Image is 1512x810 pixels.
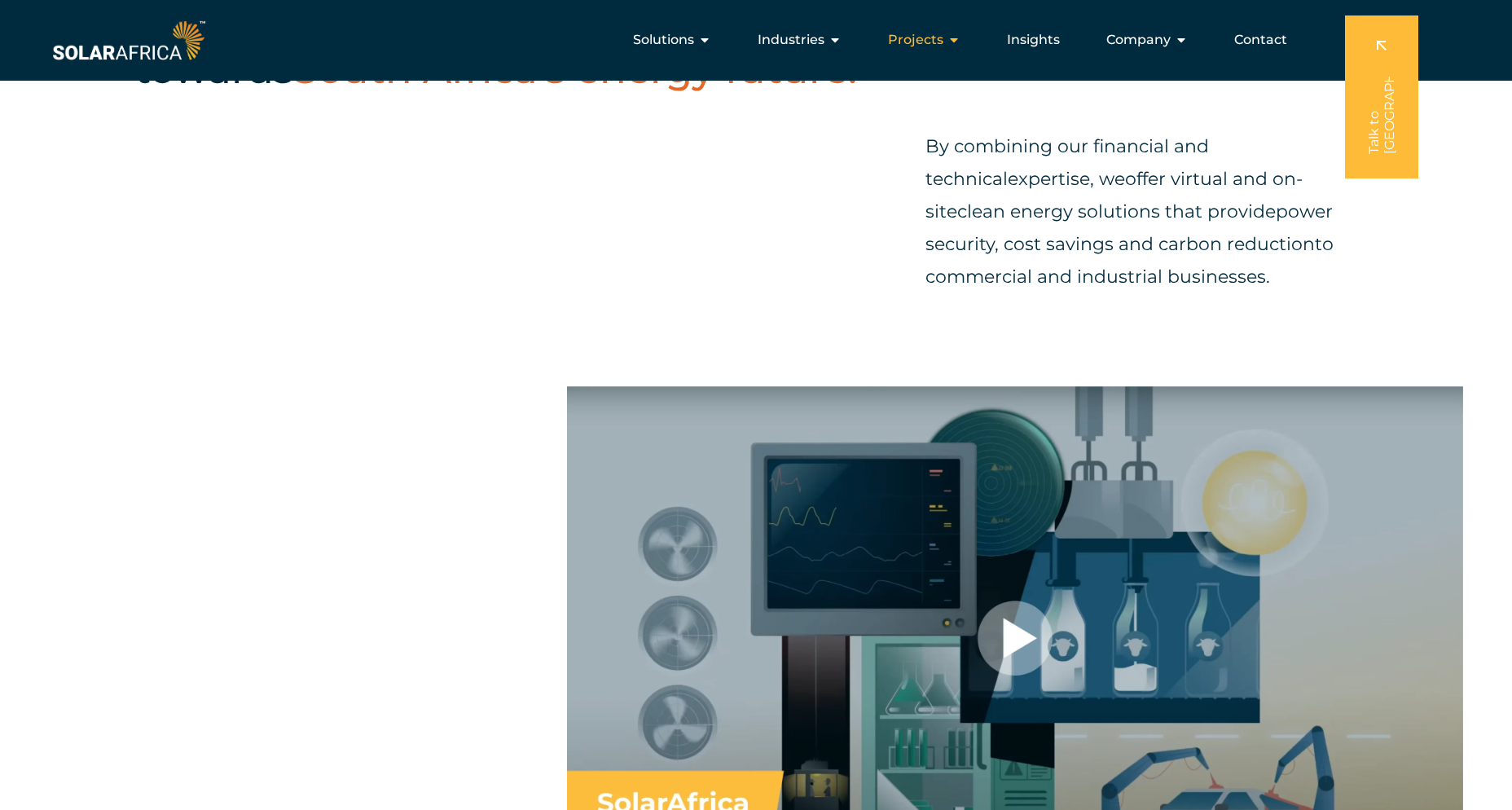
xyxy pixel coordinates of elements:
[1078,200,1276,222] span: solutions that provide
[209,24,1300,56] div: Menu Toggle
[957,200,1073,222] span: clean energy
[925,135,1209,190] span: By combining our financial and technical
[209,24,1300,56] nav: Menu
[633,30,694,50] span: Solutions
[1090,168,1094,190] span: ,
[888,30,943,50] span: Projects
[1099,168,1125,190] span: we
[1234,30,1287,50] a: Contact
[1008,168,1090,190] span: expertise
[758,30,824,50] span: Industries
[1106,30,1171,50] span: Company
[1007,30,1060,50] a: Insights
